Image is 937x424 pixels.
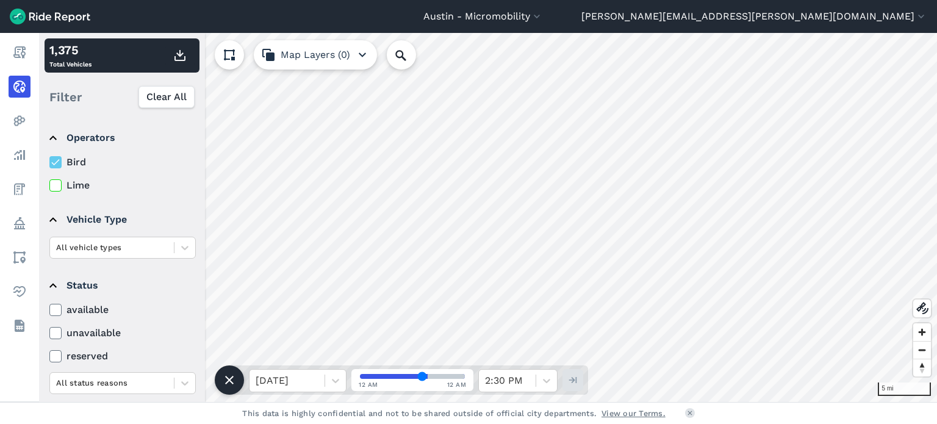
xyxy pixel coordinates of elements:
div: Filter [45,78,199,116]
input: Search Location or Vehicles [387,40,436,70]
button: Zoom out [913,341,931,359]
button: Clear All [138,86,195,108]
label: Lime [49,178,196,193]
button: Reset bearing to north [913,359,931,376]
label: available [49,303,196,317]
label: Bird [49,155,196,170]
div: 1,375 [49,41,92,59]
span: 12 AM [447,380,467,389]
a: Report [9,41,31,63]
label: reserved [49,349,196,364]
a: Datasets [9,315,31,337]
label: unavailable [49,326,196,340]
div: Total Vehicles [49,41,92,70]
canvas: Map [39,33,937,402]
a: Fees [9,178,31,200]
button: Map Layers (0) [254,40,377,70]
a: Heatmaps [9,110,31,132]
button: [PERSON_NAME][EMAIL_ADDRESS][PERSON_NAME][DOMAIN_NAME] [581,9,927,24]
button: Zoom in [913,323,931,341]
a: View our Terms. [601,408,666,419]
a: Policy [9,212,31,234]
button: Austin - Micromobility [423,9,543,24]
summary: Operators [49,121,194,155]
span: 12 AM [359,380,378,389]
div: 5 mi [878,383,931,396]
a: Analyze [9,144,31,166]
a: Health [9,281,31,303]
a: Realtime [9,76,31,98]
a: Areas [9,246,31,268]
summary: Vehicle Type [49,203,194,237]
img: Ride Report [10,9,90,24]
summary: Status [49,268,194,303]
span: Clear All [146,90,187,104]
